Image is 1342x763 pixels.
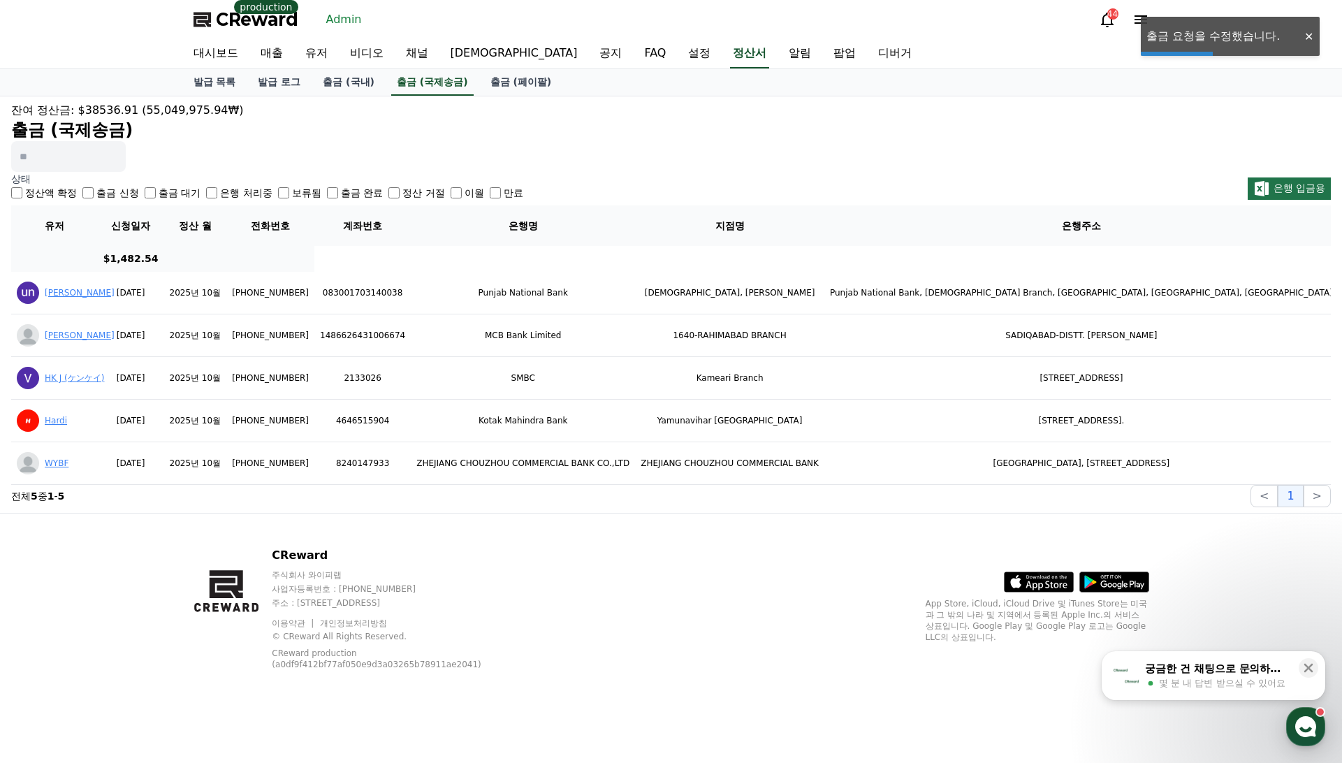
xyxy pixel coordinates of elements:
a: 개인정보처리방침 [320,618,387,628]
span: CReward [216,8,298,31]
td: [DATE] [98,357,164,400]
td: 4646515904 [314,400,411,442]
p: CReward production (a0df9f412bf77af050e9d3a03265b78911ae2041) [272,648,495,670]
a: Hardi [45,416,67,426]
td: Kotak Mahindra Bank [411,400,635,442]
a: [DEMOGRAPHIC_DATA] [439,39,589,68]
label: 출금 신청 [96,186,138,200]
span: $38536.91 (55,049,975.94₩) [78,103,244,117]
a: FAQ [633,39,677,68]
span: 대화 [128,465,145,476]
a: 발급 목록 [182,69,247,96]
button: 1 [1278,485,1303,507]
a: 매출 [249,39,294,68]
a: 알림 [778,39,822,68]
td: 2025년 10월 [164,442,227,485]
a: 44 [1099,11,1116,28]
label: 정산액 확정 [25,186,77,200]
td: 2025년 10월 [164,357,227,400]
td: Yamunavihar [GEOGRAPHIC_DATA] [635,400,824,442]
td: ZHEJIANG CHOUZHOU COMMERCIAL BANK CO.,LTD [411,442,635,485]
td: 083001703140038 [314,272,411,314]
a: [PERSON_NAME] [45,288,115,298]
a: 유저 [294,39,339,68]
p: 주소 : [STREET_ADDRESS] [272,597,517,609]
img: ACg8ocK6o0fCofFZMXaD0tWOdyBbmJ3D8oleYyj4Nkd9g64qlagD_Ss=s96-c [17,409,39,432]
p: 사업자등록번호 : [PHONE_NUMBER] [272,583,517,595]
td: SADIQABAD-DISTT. [PERSON_NAME] [824,314,1339,357]
a: [PERSON_NAME] [45,330,115,340]
td: MCB Bank Limited [411,314,635,357]
a: Admin [321,8,367,31]
a: 정산서 [730,39,769,68]
td: [GEOGRAPHIC_DATA], [STREET_ADDRESS] [824,442,1339,485]
a: WYBF [45,458,68,468]
td: 2133026 [314,357,411,400]
th: 신청일자 [98,205,164,246]
td: 2025년 10월 [164,400,227,442]
span: 홈 [44,464,52,475]
p: 상태 [11,172,523,186]
th: 전화번호 [226,205,314,246]
label: 정산 거절 [402,186,444,200]
a: 출금 (국내) [312,69,386,96]
td: 1640-RAHIMABAD BRANCH [635,314,824,357]
strong: 5 [31,490,38,502]
td: [PHONE_NUMBER] [226,357,314,400]
td: [DATE] [98,314,164,357]
p: © CReward All Rights Reserved. [272,631,517,642]
img: profile_blank.webp [17,324,39,347]
td: [DATE] [98,442,164,485]
a: 팝업 [822,39,867,68]
td: [DATE] [98,272,164,314]
th: 유저 [11,205,98,246]
a: 채널 [395,39,439,68]
a: 출금 (국제송금) [391,69,474,96]
a: 홈 [4,443,92,478]
strong: 1 [48,490,54,502]
th: 계좌번호 [314,205,411,246]
span: 잔여 정산금: [11,103,74,117]
a: 디버거 [867,39,923,68]
a: CReward [194,8,298,31]
td: Kameari Branch [635,357,824,400]
p: CReward [272,547,517,564]
td: 8240147933 [314,442,411,485]
td: [PHONE_NUMBER] [226,272,314,314]
th: 은행명 [411,205,635,246]
a: 설정 [677,39,722,68]
td: Punjab National Bank, [DEMOGRAPHIC_DATA] Branch, [GEOGRAPHIC_DATA], [GEOGRAPHIC_DATA], [GEOGRAPHI... [824,272,1339,314]
img: ACg8ocIWn0GkapntWZyBT91vohDAK74mpGDTY83yu6FjjLY4Ohpfiw=s96-c [17,367,39,389]
a: 대시보드 [182,39,249,68]
a: 대화 [92,443,180,478]
label: 이월 [465,186,484,200]
a: 설정 [180,443,268,478]
td: [DATE] [98,400,164,442]
label: 은행 처리중 [220,186,272,200]
button: 은행 입금용 [1248,177,1331,200]
th: 은행주소 [824,205,1339,246]
img: profile_blank.webp [17,452,39,474]
strong: 5 [58,490,65,502]
button: > [1304,485,1331,507]
p: 주식회사 와이피랩 [272,569,517,581]
h2: 출금 (국제송금) [11,119,1331,141]
div: 44 [1107,8,1118,20]
a: 출금 (페이팔) [479,69,563,96]
td: 1486626431006674 [314,314,411,357]
a: 이용약관 [272,618,316,628]
td: Punjab National Bank [411,272,635,314]
p: 전체 중 - [11,489,64,503]
button: < [1250,485,1278,507]
td: ZHEJIANG CHOUZHOU COMMERCIAL BANK [635,442,824,485]
label: 만료 [504,186,523,200]
span: 설정 [216,464,233,475]
td: [STREET_ADDRESS] [824,357,1339,400]
label: 출금 대기 [159,186,200,200]
td: 2025년 10월 [164,314,227,357]
td: SMBC [411,357,635,400]
a: HK J (ケンケイ) [45,373,104,383]
td: [PHONE_NUMBER] [226,400,314,442]
a: 비디오 [339,39,395,68]
th: 지점명 [635,205,824,246]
